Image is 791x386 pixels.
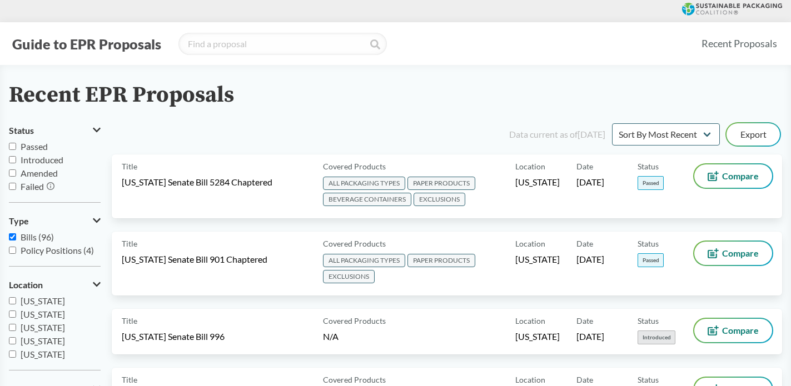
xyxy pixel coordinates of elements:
span: Status [638,161,659,172]
span: [DATE] [576,176,604,188]
span: Title [122,238,137,249]
span: Status [9,126,34,136]
input: Policy Positions (4) [9,247,16,254]
span: BEVERAGE CONTAINERS [323,193,411,206]
input: Introduced [9,156,16,163]
input: Amended [9,169,16,177]
span: Status [638,374,659,385]
button: Location [9,275,101,294]
span: Covered Products [323,374,386,385]
span: [US_STATE] [21,322,65,333]
span: [US_STATE] [21,295,65,306]
span: Passed [21,141,48,152]
span: Compare [722,249,759,258]
span: Covered Products [323,161,386,172]
input: Find a proposal [178,33,387,55]
span: [US_STATE] [21,335,65,346]
span: Compare [722,326,759,335]
span: [US_STATE] [515,330,560,343]
span: Type [9,216,29,226]
span: [US_STATE] [21,309,65,319]
span: [US_STATE] Senate Bill 996 [122,330,225,343]
input: [US_STATE] [9,297,16,304]
button: Type [9,212,101,230]
span: Covered Products [323,315,386,327]
span: Title [122,161,137,172]
span: [US_STATE] Senate Bill 901 Chaptered [122,253,267,265]
span: PAPER PRODUCTS [407,254,475,267]
span: Date [576,161,593,172]
span: Passed [638,253,664,267]
span: Bills (96) [21,232,54,242]
span: PAPER PRODUCTS [407,177,475,190]
span: Location [515,161,545,172]
button: Export [727,123,780,146]
span: Policy Positions (4) [21,245,94,255]
span: EXCLUSIONS [323,270,375,283]
button: Compare [694,319,772,342]
button: Guide to EPR Proposals [9,35,165,53]
span: Status [638,315,659,327]
span: Date [576,238,593,249]
span: [US_STATE] [515,176,560,188]
span: Failed [21,181,44,192]
span: N/A [323,331,339,342]
input: [US_STATE] [9,324,16,331]
input: Passed [9,143,16,150]
span: [DATE] [576,330,604,343]
a: Recent Proposals [697,31,782,56]
span: Covered Products [323,238,386,249]
div: Data current as of [DATE] [509,128,605,141]
input: [US_STATE] [9,310,16,318]
input: [US_STATE] [9,337,16,344]
span: EXCLUSIONS [414,193,465,206]
span: Location [9,280,43,290]
span: ALL PACKAGING TYPES [323,177,405,190]
span: ALL PACKAGING TYPES [323,254,405,267]
span: [DATE] [576,253,604,265]
span: Location [515,238,545,249]
span: Introduced [638,330,675,344]
span: [US_STATE] [21,349,65,359]
span: Amended [21,168,58,178]
h2: Recent EPR Proposals [9,83,234,108]
span: Title [122,315,137,327]
button: Compare [694,164,772,188]
span: Passed [638,176,664,190]
span: Introduced [21,154,63,165]
span: Status [638,238,659,249]
span: Title [122,374,137,385]
span: Date [576,374,593,385]
button: Compare [694,242,772,265]
span: Location [515,374,545,385]
button: Status [9,121,101,140]
span: [US_STATE] Senate Bill 5284 Chaptered [122,176,272,188]
span: [US_STATE] [515,253,560,265]
span: Compare [722,172,759,181]
input: Failed [9,183,16,190]
span: Date [576,315,593,327]
span: Location [515,315,545,327]
input: Bills (96) [9,233,16,240]
input: [US_STATE] [9,350,16,358]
